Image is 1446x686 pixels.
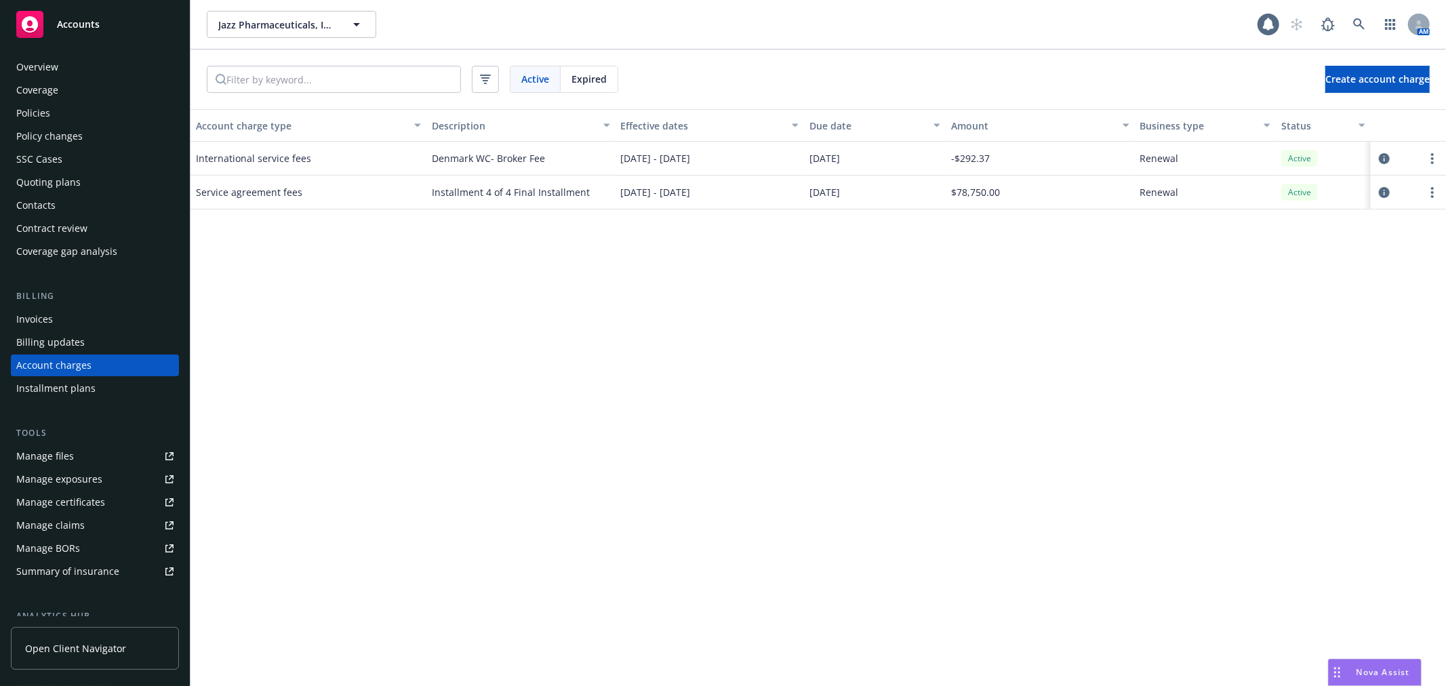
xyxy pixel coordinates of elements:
[190,109,426,142] button: Account charge type
[426,109,616,142] button: Description
[11,514,179,536] a: Manage claims
[1376,150,1392,167] a: circleInformation
[11,218,179,239] a: Contract review
[1346,11,1373,38] a: Search
[616,109,805,142] button: Effective dates
[11,538,179,559] a: Manage BORs
[11,79,179,101] a: Coverage
[57,19,100,30] span: Accounts
[11,102,179,124] a: Policies
[809,151,840,165] span: [DATE]
[1281,150,1318,167] div: Active
[11,609,179,623] div: Analytics hub
[16,125,83,147] div: Policy changes
[16,56,58,78] div: Overview
[1140,151,1179,165] span: Renewal
[216,74,226,85] svg: Search
[1325,66,1430,93] button: Create account charge
[16,195,56,216] div: Contacts
[11,491,179,513] a: Manage certificates
[1283,11,1310,38] a: Start snowing
[16,148,62,170] div: SSC Cases
[1329,660,1346,685] div: Drag to move
[16,378,96,399] div: Installment plans
[1357,666,1410,678] span: Nova Assist
[1276,109,1370,142] button: Status
[621,185,691,199] span: [DATE] - [DATE]
[1328,659,1422,686] button: Nova Assist
[196,151,311,165] span: International service fees
[571,72,607,86] span: Expired
[16,218,87,239] div: Contract review
[25,641,126,655] span: Open Client Navigator
[11,241,179,262] a: Coverage gap analysis
[621,119,784,133] div: Effective dates
[16,468,102,490] div: Manage exposures
[1424,150,1441,167] a: more
[521,72,549,86] span: Active
[621,151,691,165] span: [DATE] - [DATE]
[11,355,179,376] a: Account charges
[11,195,179,216] a: Contacts
[1424,184,1441,201] a: more
[804,109,946,142] button: Due date
[1140,185,1179,199] span: Renewal
[1281,184,1318,201] div: Active
[16,171,81,193] div: Quoting plans
[1140,119,1256,133] div: Business type
[11,426,179,440] div: Tools
[16,308,53,330] div: Invoices
[16,241,117,262] div: Coverage gap analysis
[11,468,179,490] a: Manage exposures
[951,185,1000,199] span: $78,750.00
[11,125,179,147] a: Policy changes
[11,445,179,467] a: Manage files
[11,331,179,353] a: Billing updates
[11,378,179,399] a: Installment plans
[432,185,590,199] span: Installment 4 of 4 Final Installment
[16,514,85,536] div: Manage claims
[11,171,179,193] a: Quoting plans
[16,491,105,513] div: Manage certificates
[16,79,58,101] div: Coverage
[16,102,50,124] div: Policies
[16,561,119,582] div: Summary of insurance
[1376,184,1392,201] a: circleInformation
[196,119,406,133] div: Account charge type
[11,561,179,582] a: Summary of insurance
[951,119,1114,133] div: Amount
[218,18,336,32] span: Jazz Pharmaceuticals, Inc.
[432,151,545,165] span: Denmark WC- Broker Fee
[951,151,990,165] span: -$292.37
[1281,119,1350,133] div: Status
[1314,11,1342,38] a: Report a Bug
[11,289,179,303] div: Billing
[11,308,179,330] a: Invoices
[16,538,80,559] div: Manage BORs
[16,445,74,467] div: Manage files
[1135,109,1277,142] button: Business type
[946,109,1135,142] button: Amount
[196,185,302,199] span: Service agreement fees
[226,66,460,92] input: Filter by keyword...
[16,355,92,376] div: Account charges
[11,56,179,78] a: Overview
[432,119,595,133] div: Description
[809,185,840,199] span: [DATE]
[1325,73,1430,85] span: Create account charge
[11,148,179,170] a: SSC Cases
[809,119,925,133] div: Due date
[11,5,179,43] a: Accounts
[207,11,376,38] button: Jazz Pharmaceuticals, Inc.
[16,331,85,353] div: Billing updates
[1377,11,1404,38] a: Switch app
